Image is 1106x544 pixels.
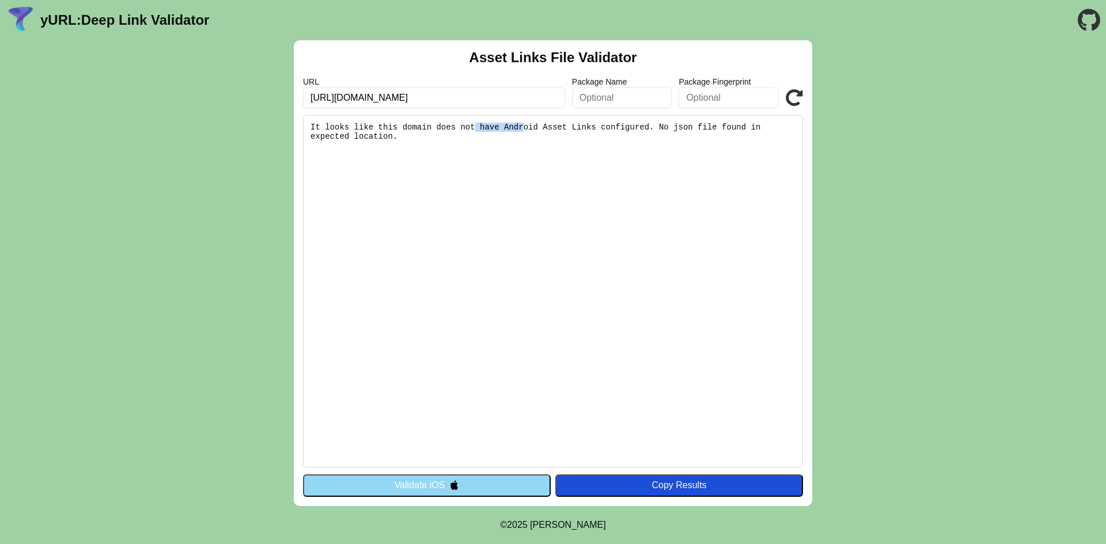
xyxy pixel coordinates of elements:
[555,474,803,496] button: Copy Results
[530,520,606,530] a: Michael Ibragimchayev's Personal Site
[303,115,803,467] pre: It looks like this domain does not have Android Asset Links configured. No json file found in exp...
[679,77,779,86] label: Package Fingerprint
[303,474,551,496] button: Validate iOS
[572,88,672,108] input: Optional
[572,77,672,86] label: Package Name
[449,480,459,490] img: appleIcon.svg
[6,5,36,35] img: yURL Logo
[500,506,605,544] footer: ©
[303,88,565,108] input: Required
[561,480,797,490] div: Copy Results
[303,77,565,86] label: URL
[469,50,637,66] h2: Asset Links File Validator
[507,520,528,530] span: 2025
[679,88,779,108] input: Optional
[40,12,209,28] a: yURL:Deep Link Validator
